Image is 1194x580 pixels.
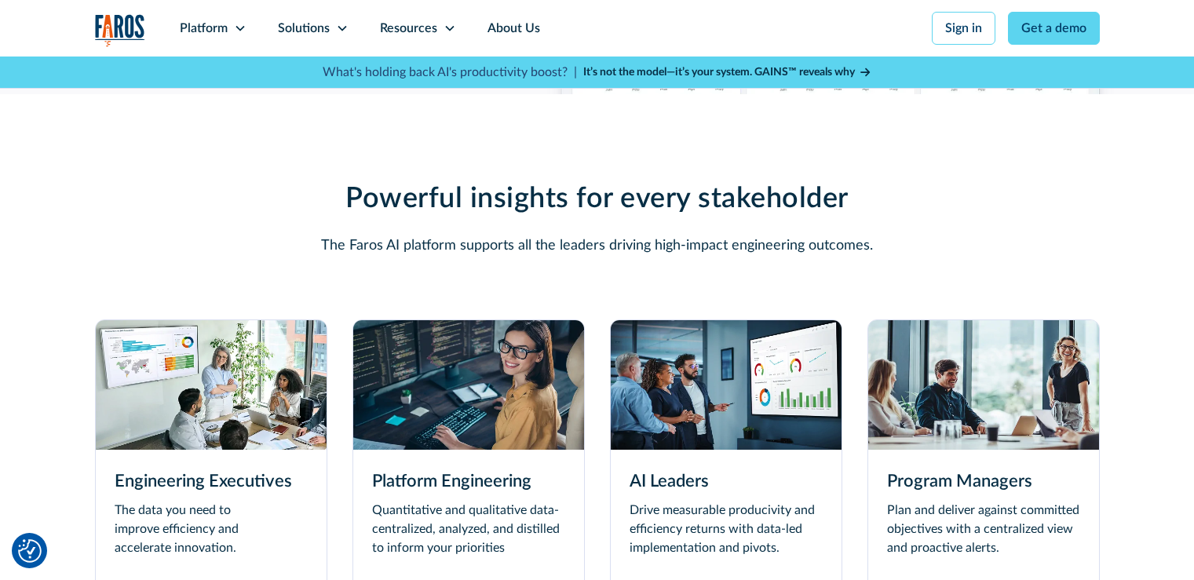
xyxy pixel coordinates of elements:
p: Drive measurable producivity and efficiency returns with data-led implementation and pivots. [630,501,823,557]
h3: Platform Engineering [372,469,565,494]
strong: It’s not the model—it’s your system. GAINS™ reveals why [583,67,855,78]
p: The data you need to improve efficiency and accelerate innovation. [115,501,308,557]
a: Get a demo [1008,12,1100,45]
h3: Program Managers [887,469,1080,494]
div: Platform [180,19,228,38]
img: Logo of the analytics and reporting company Faros. [95,14,145,46]
img: Revisit consent button [18,539,42,563]
p: Plan and deliver against committed objectives with a centralized view and proactive alerts. [887,501,1080,557]
h3: AI Leaders [630,469,823,494]
div: Resources [380,19,437,38]
a: home [95,14,145,46]
a: It’s not the model—it’s your system. GAINS™ reveals why [583,64,872,81]
h3: Engineering Executives [115,469,308,494]
div: Solutions [278,19,330,38]
h2: Powerful insights for every stakeholder [221,182,974,216]
p: What's holding back AI's productivity boost? | [323,63,577,82]
p: Quantitative and qualitative data-centralized, analyzed, and distilled to inform your priorities [372,501,565,557]
a: Sign in [932,12,995,45]
p: The Faros AI platform supports all the leaders driving high-impact engineering outcomes. [221,235,974,257]
button: Cookie Settings [18,539,42,563]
